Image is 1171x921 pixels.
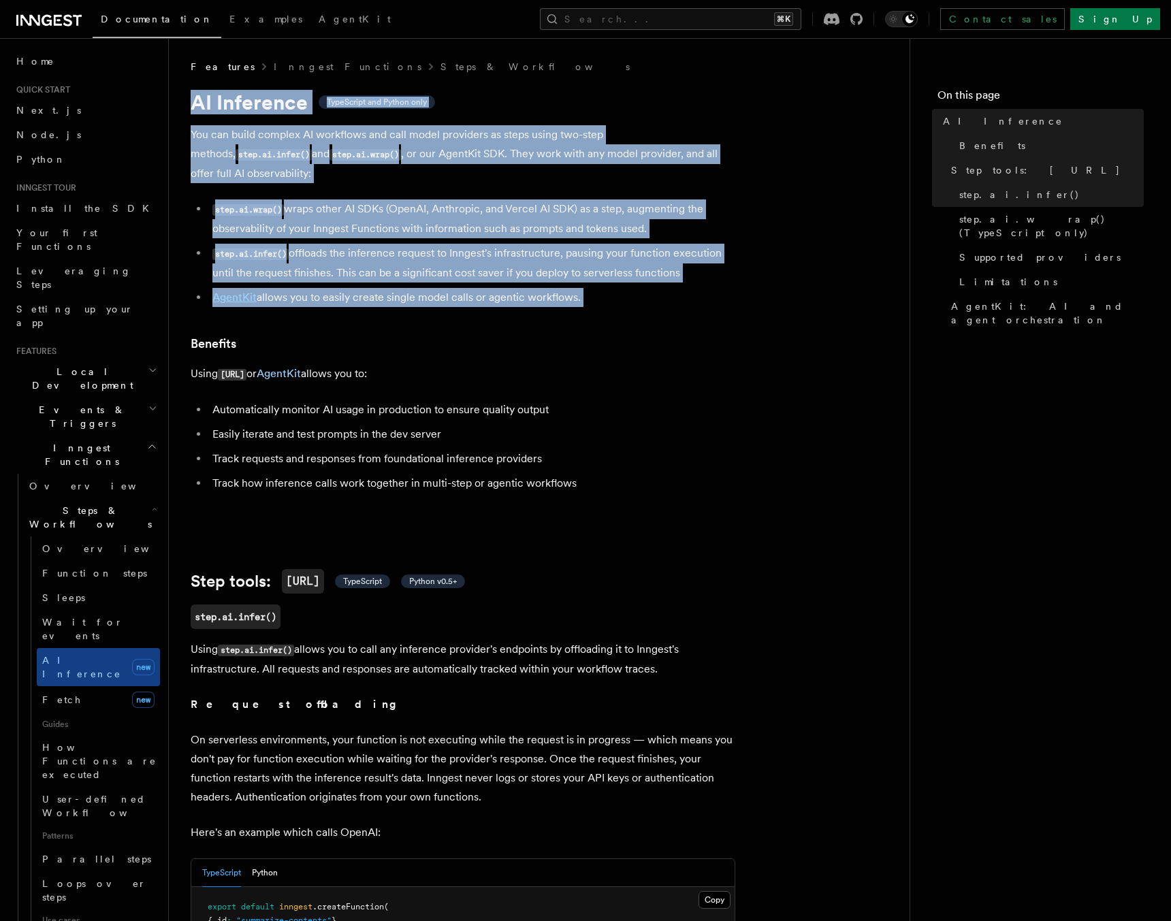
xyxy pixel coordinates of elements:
[946,158,1144,182] a: Step tools: [URL]
[319,14,391,25] span: AgentKit
[42,794,165,818] span: User-defined Workflows
[327,97,427,108] span: TypeScript and Python only
[24,504,152,531] span: Steps & Workflows
[208,400,735,419] li: Automatically monitor AI usage in production to ensure quality output
[11,297,160,335] a: Setting up your app
[11,196,160,221] a: Install the SDK
[943,114,1063,128] span: AI Inference
[191,640,735,679] p: Using allows you to call any inference provider's endpoints by offloading it to Inngest's infrast...
[212,204,284,216] code: step.ai.wrap()
[11,365,148,392] span: Local Development
[954,270,1144,294] a: Limitations
[440,60,630,74] a: Steps & Workflows
[101,14,213,25] span: Documentation
[208,902,236,911] span: export
[16,227,97,252] span: Your first Functions
[42,617,123,641] span: Wait for events
[37,536,160,561] a: Overview
[221,4,310,37] a: Examples
[11,398,160,436] button: Events & Triggers
[208,288,735,307] li: allows you to easily create single model calls or agentic workflows.
[11,221,160,259] a: Your first Functions
[191,334,236,353] a: Benefits
[29,481,170,491] span: Overview
[236,149,312,161] code: step.ai.infer()
[37,561,160,585] a: Function steps
[132,692,155,708] span: new
[11,436,160,474] button: Inngest Functions
[191,823,735,842] p: Here's an example which calls OpenAI:
[212,248,289,260] code: step.ai.infer()
[37,648,160,686] a: AI Inferencenew
[37,585,160,610] a: Sleeps
[191,364,735,384] p: Using or allows you to:
[208,449,735,468] li: Track requests and responses from foundational inference providers
[93,4,221,38] a: Documentation
[218,369,246,381] code: [URL]
[37,847,160,871] a: Parallel steps
[208,244,735,282] li: offloads the inference request to Inngest's infrastructure, pausing your function execution until...
[16,154,66,165] span: Python
[208,199,735,238] li: wraps other AI SDKs (OpenAI, Anthropic, and Vercel AI SDK) as a step, augmenting the observabilit...
[42,694,82,705] span: Fetch
[16,203,157,214] span: Install the SDK
[937,109,1144,133] a: AI Inference
[191,569,465,594] a: Step tools:[URL] TypeScript Python v0.5+
[11,346,57,357] span: Features
[940,8,1065,30] a: Contact sales
[16,265,131,290] span: Leveraging Steps
[241,902,274,911] span: default
[959,212,1144,240] span: step.ai.wrap() (TypeScript only)
[11,49,160,74] a: Home
[11,123,160,147] a: Node.js
[946,294,1144,332] a: AgentKit: AI and agent orchestration
[959,139,1025,152] span: Benefits
[282,569,324,594] code: [URL]
[959,251,1121,264] span: Supported providers
[42,854,151,865] span: Parallel steps
[252,859,278,887] button: Python
[937,87,1144,109] h4: On this page
[37,686,160,713] a: Fetchnew
[191,90,735,114] h1: AI Inference
[191,60,255,74] span: Features
[37,735,160,787] a: How Functions are executed
[24,474,160,498] a: Overview
[774,12,793,26] kbd: ⌘K
[191,730,735,807] p: On serverless environments, your function is not executing while the request is in progress — whi...
[954,207,1144,245] a: step.ai.wrap() (TypeScript only)
[11,84,70,95] span: Quick start
[37,610,160,648] a: Wait for events
[11,441,147,468] span: Inngest Functions
[951,163,1121,177] span: Step tools: [URL]
[885,11,918,27] button: Toggle dark mode
[954,182,1144,207] a: step.ai.infer()
[132,659,155,675] span: new
[1070,8,1160,30] a: Sign Up
[11,359,160,398] button: Local Development
[191,604,280,629] a: step.ai.infer()
[330,149,401,161] code: step.ai.wrap()
[312,902,384,911] span: .createFunction
[954,133,1144,158] a: Benefits
[11,98,160,123] a: Next.js
[16,129,81,140] span: Node.js
[42,878,146,903] span: Loops over steps
[42,592,85,603] span: Sleeps
[42,655,121,679] span: AI Inference
[191,125,735,183] p: You can build complex AI workflows and call model providers as steps using two-step methods, and ...
[11,403,148,430] span: Events & Triggers
[959,275,1057,289] span: Limitations
[208,425,735,444] li: Easily iterate and test prompts in the dev server
[16,54,54,68] span: Home
[343,576,382,587] span: TypeScript
[42,568,147,579] span: Function steps
[540,8,801,30] button: Search...⌘K
[951,300,1144,327] span: AgentKit: AI and agent orchestration
[42,543,182,554] span: Overview
[218,645,294,656] code: step.ai.infer()
[202,859,241,887] button: TypeScript
[24,498,160,536] button: Steps & Workflows
[37,787,160,825] a: User-defined Workflows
